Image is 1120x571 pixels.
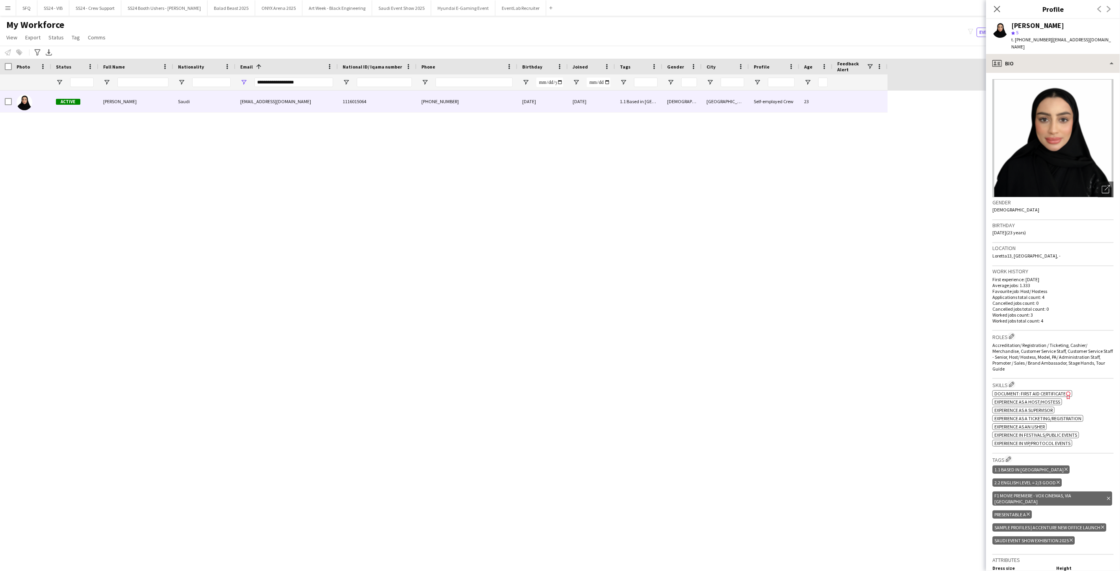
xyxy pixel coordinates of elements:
input: Status Filter Input [70,78,94,87]
app-action-btn: Export XLSX [44,48,54,57]
button: SS24 - Crew Support [69,0,121,16]
a: Comms [85,32,109,43]
input: Profile Filter Input [768,78,795,87]
span: t. [PHONE_NUMBER] [1011,37,1052,43]
button: Open Filter Menu [620,79,627,86]
span: Status [56,64,71,70]
div: Bio [986,54,1120,73]
h3: Tags [992,455,1114,463]
button: Art Week - Black Engineering [302,0,372,16]
input: Phone Filter Input [436,78,513,87]
div: 23 [799,91,833,112]
span: Email [240,64,253,70]
p: Cancelled jobs count: 0 [992,300,1114,306]
span: Loretta13, [GEOGRAPHIC_DATA], - [992,253,1061,259]
button: Open Filter Menu [804,79,811,86]
span: Phone [421,64,435,70]
input: City Filter Input [721,78,744,87]
span: 1116015064 [343,98,366,104]
span: Photo [17,64,30,70]
span: [PERSON_NAME] [103,98,137,104]
span: Birthday [522,64,542,70]
button: Open Filter Menu [343,79,350,86]
div: Presentable A [992,510,1032,519]
span: Gender [667,64,684,70]
button: EventLab Recruiter [495,0,546,16]
button: Open Filter Menu [421,79,428,86]
h3: Attributes [992,556,1114,564]
span: Experience in Festivals/Public Events [994,432,1077,438]
img: Crew avatar or photo [992,79,1114,197]
span: View [6,34,17,41]
div: Self-employed Crew [749,91,799,112]
span: Status [48,34,64,41]
p: Applications total count: 4 [992,294,1114,300]
button: Hyundai E-Gaming Event [431,0,495,16]
input: Nationality Filter Input [192,78,231,87]
div: [EMAIL_ADDRESS][DOMAIN_NAME] [235,91,338,112]
button: Open Filter Menu [754,79,761,86]
span: My Workforce [6,19,64,31]
input: Joined Filter Input [587,78,610,87]
div: [PERSON_NAME] [1011,22,1064,29]
span: Joined [573,64,588,70]
p: Worked jobs total count: 4 [992,318,1114,324]
a: Export [22,32,44,43]
input: Email Filter Input [254,78,333,87]
button: Open Filter Menu [56,79,63,86]
input: Tags Filter Input [634,78,658,87]
div: Saudi Event Show Exhibition 2025 [992,536,1075,545]
span: | [EMAIL_ADDRESS][DOMAIN_NAME] [1011,37,1111,50]
h3: Gender [992,199,1114,206]
button: SS24 - VIB [37,0,69,16]
app-action-btn: Advanced filters [33,48,42,57]
button: Open Filter Menu [522,79,529,86]
div: Open photos pop-in [1098,182,1114,197]
input: National ID/ Iqama number Filter Input [357,78,412,87]
div: [PHONE_NUMBER] [417,91,517,112]
img: Atheer Almaghrabi [17,95,32,110]
h3: Birthday [992,222,1114,229]
div: F1 Movie Premiere - VOX Cinemas, VIA [GEOGRAPHIC_DATA] [992,491,1112,506]
div: [DEMOGRAPHIC_DATA] [662,91,702,112]
div: [GEOGRAPHIC_DATA] [702,91,749,112]
div: 1.1 Based in [GEOGRAPHIC_DATA] [992,465,1070,474]
button: Open Filter Menu [667,79,674,86]
button: SS24 Booth Ushers - [PERSON_NAME] [121,0,208,16]
button: ONYX Arena 2025 [255,0,302,16]
span: [DATE] (23 years) [992,230,1026,235]
button: Saudi Event Show 2025 [372,0,431,16]
span: Age [804,64,812,70]
div: Saudi [173,91,235,112]
span: Document: First Aid Certificate [994,391,1066,397]
span: Full Name [103,64,125,70]
div: 1.1 Based in [GEOGRAPHIC_DATA], 2.2 English Level = 2/3 Good, F1 Movie Premiere - VOX Cinemas, [G... [615,91,662,112]
span: City [706,64,716,70]
span: Experience as a Host/Hostess [994,399,1060,405]
div: [DATE] [517,91,568,112]
span: Comms [88,34,106,41]
input: Gender Filter Input [681,78,697,87]
div: 2.2 English Level = 2/3 Good [992,478,1062,487]
span: Feedback Alert [837,61,866,72]
h3: Skills [992,380,1114,389]
span: National ID/ Iqama number [343,64,402,70]
button: Balad Beast 2025 [208,0,255,16]
span: [DEMOGRAPHIC_DATA] [992,207,1039,213]
h3: Roles [992,332,1114,341]
button: SFQ [16,0,37,16]
input: Birthday Filter Input [536,78,563,87]
div: [DATE] [568,91,615,112]
p: Worked jobs count: 3 [992,312,1114,318]
p: First experience: [DATE] [992,276,1114,282]
input: Age Filter Input [818,78,828,87]
input: Full Name Filter Input [117,78,169,87]
p: Cancelled jobs total count: 0 [992,306,1114,312]
span: Experience as a Ticketing/Registration [994,415,1081,421]
button: Open Filter Menu [240,79,247,86]
span: Accreditation/ Registration / Ticketing, Cashier/ Merchandise, Customer Service Staff, Customer S... [992,342,1113,372]
h5: Height [1056,565,1114,571]
a: Status [45,32,67,43]
span: Experience in VIP/Protocol Events [994,440,1070,446]
p: Average jobs: 1.333 [992,282,1114,288]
